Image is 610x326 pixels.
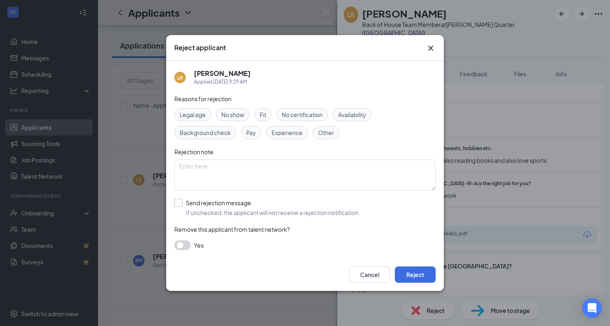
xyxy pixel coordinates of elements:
span: No certification [282,110,323,119]
span: Experience [272,128,303,137]
span: Other [318,128,334,137]
button: Reject [395,266,436,283]
div: Open Intercom Messenger [582,298,602,318]
div: Applied [DATE] 9:29 AM [194,78,251,86]
span: Fit [260,110,266,119]
span: Legal age [180,110,206,119]
button: Cancel [349,266,390,283]
button: Close [426,43,436,53]
span: Pay [246,128,256,137]
span: Rejection note [174,148,214,155]
h5: [PERSON_NAME] [194,69,251,78]
svg: Cross [426,43,436,53]
span: No show [221,110,244,119]
span: Remove this applicant from talent network? [174,226,290,233]
span: Background check [180,128,231,137]
span: Reasons for rejection [174,95,232,102]
span: Yes [194,240,204,250]
span: Availability [338,110,366,119]
h3: Reject applicant [174,43,226,52]
div: LR [177,74,183,81]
